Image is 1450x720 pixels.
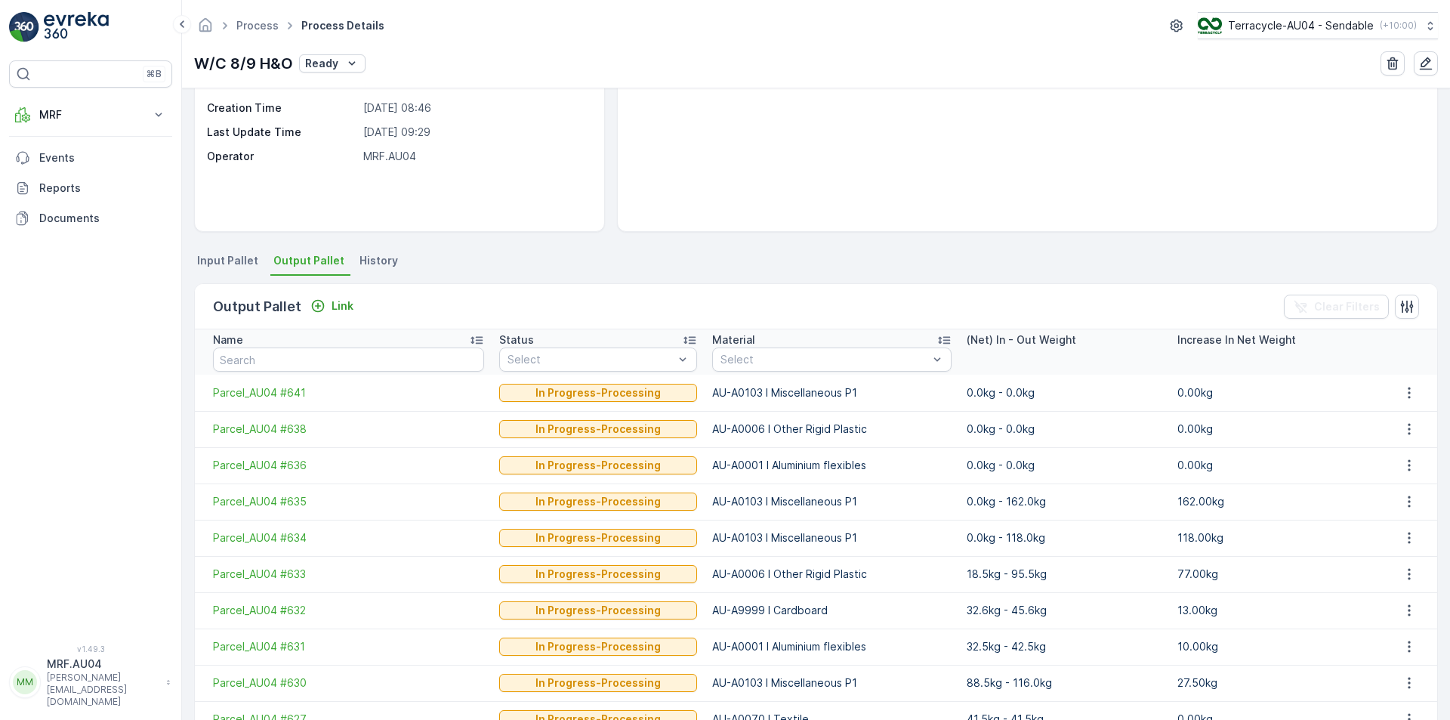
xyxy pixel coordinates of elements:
[967,332,1076,348] p: (Net) In - Out Weight
[499,420,697,438] button: In Progress-Processing
[207,125,357,140] p: Last Update Time
[305,56,338,71] p: Ready
[535,603,661,618] p: In Progress-Processing
[1177,332,1296,348] p: Increase In Net Weight
[705,665,958,701] td: AU-A0103 I Miscellaneous P1
[298,18,387,33] span: Process Details
[705,520,958,556] td: AU-A0103 I Miscellaneous P1
[959,484,1170,520] td: 0.0kg - 162.0kg
[705,484,958,520] td: AU-A0103 I Miscellaneous P1
[9,203,172,233] a: Documents
[959,665,1170,701] td: 88.5kg - 116.0kg
[499,601,697,620] button: In Progress-Processing
[207,100,357,116] p: Creation Time
[197,23,214,36] a: Homepage
[9,12,39,42] img: logo
[1170,411,1381,447] td: 0.00kg
[959,629,1170,665] td: 32.5kg - 42.5kg
[1380,20,1417,32] p: ( +10:00 )
[213,530,484,545] a: Parcel_AU04 #634
[499,674,697,692] button: In Progress-Processing
[47,672,159,708] p: [PERSON_NAME][EMAIL_ADDRESS][DOMAIN_NAME]
[712,332,755,348] p: Material
[39,211,166,226] p: Documents
[213,458,484,473] a: Parcel_AU04 #636
[535,458,661,473] p: In Progress-Processing
[213,603,484,618] span: Parcel_AU04 #632
[332,298,353,314] p: Link
[959,520,1170,556] td: 0.0kg - 118.0kg
[1314,299,1380,314] p: Clear Filters
[1170,375,1381,411] td: 0.00kg
[213,639,484,654] a: Parcel_AU04 #631
[207,149,357,164] p: Operator
[39,181,166,196] p: Reports
[273,253,344,268] span: Output Pallet
[359,253,398,268] span: History
[535,639,661,654] p: In Progress-Processing
[535,567,661,582] p: In Progress-Processing
[9,100,172,130] button: MRF
[959,556,1170,592] td: 18.5kg - 95.5kg
[236,19,279,32] a: Process
[213,675,484,691] a: Parcel_AU04 #630
[499,456,697,474] button: In Progress-Processing
[9,173,172,203] a: Reports
[39,150,166,165] p: Events
[213,332,243,348] p: Name
[959,447,1170,484] td: 0.0kg - 0.0kg
[1170,520,1381,556] td: 118.00kg
[213,348,484,372] input: Search
[499,529,697,547] button: In Progress-Processing
[959,411,1170,447] td: 0.0kg - 0.0kg
[363,149,588,164] p: MRF.AU04
[535,675,661,691] p: In Progress-Processing
[363,100,588,116] p: [DATE] 08:46
[44,12,109,42] img: logo_light-DOdMpM7g.png
[705,629,958,665] td: AU-A0001 I Aluminium flexibles
[535,494,661,509] p: In Progress-Processing
[1228,18,1374,33] p: Terracycle-AU04 - Sendable
[9,644,172,654] span: v 1.49.3
[705,592,958,629] td: AU-A9999 I Cardboard
[499,565,697,583] button: In Progress-Processing
[499,493,697,511] button: In Progress-Processing
[213,296,301,317] p: Output Pallet
[213,494,484,509] span: Parcel_AU04 #635
[213,422,484,437] a: Parcel_AU04 #638
[1170,484,1381,520] td: 162.00kg
[1170,665,1381,701] td: 27.50kg
[9,657,172,708] button: MMMRF.AU04[PERSON_NAME][EMAIL_ADDRESS][DOMAIN_NAME]
[147,68,162,80] p: ⌘B
[535,385,661,400] p: In Progress-Processing
[194,52,293,75] p: W/C 8/9 H&O
[213,385,484,400] a: Parcel_AU04 #641
[499,638,697,656] button: In Progress-Processing
[959,375,1170,411] td: 0.0kg - 0.0kg
[705,556,958,592] td: AU-A0006 I Other Rigid Plastic
[1170,556,1381,592] td: 77.00kg
[535,530,661,545] p: In Progress-Processing
[535,422,661,437] p: In Progress-Processing
[363,125,588,140] p: [DATE] 09:29
[499,384,697,402] button: In Progress-Processing
[720,352,927,367] p: Select
[197,253,258,268] span: Input Pallet
[1198,12,1438,39] button: Terracycle-AU04 - Sendable(+10:00)
[1170,447,1381,484] td: 0.00kg
[1170,592,1381,629] td: 13.00kg
[705,411,958,447] td: AU-A0006 I Other Rigid Plastic
[1170,629,1381,665] td: 10.00kg
[705,447,958,484] td: AU-A0001 I Aluminium flexibles
[1198,17,1222,34] img: terracycle_logo.png
[39,107,142,122] p: MRF
[1284,295,1389,319] button: Clear Filters
[213,567,484,582] a: Parcel_AU04 #633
